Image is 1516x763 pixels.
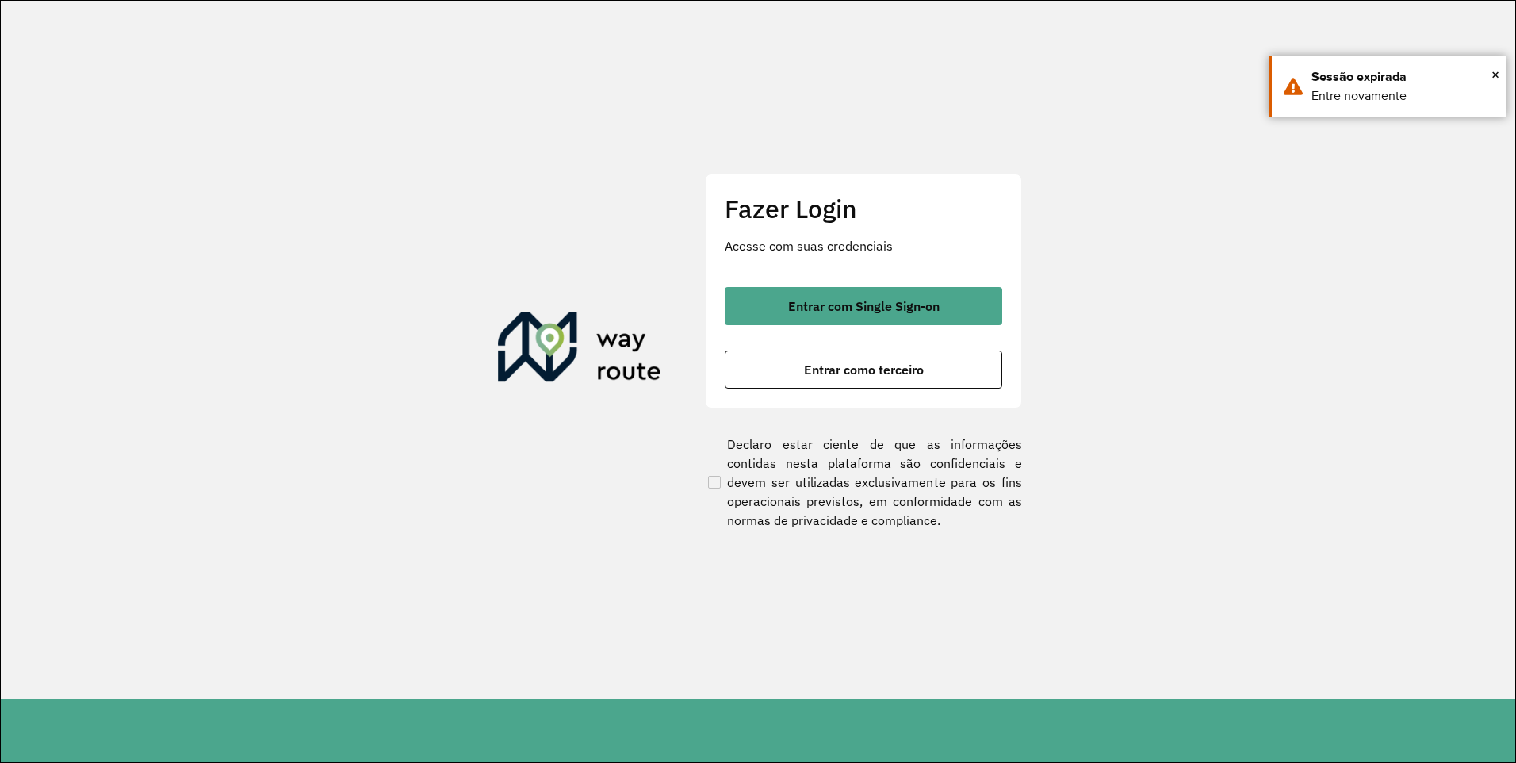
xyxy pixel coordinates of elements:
[1491,63,1499,86] button: Close
[1311,67,1495,86] div: Sessão expirada
[725,194,1002,224] h2: Fazer Login
[725,287,1002,325] button: button
[804,363,924,376] span: Entrar como terceiro
[725,351,1002,389] button: button
[1311,86,1495,105] div: Entre novamente
[705,435,1022,530] label: Declaro estar ciente de que as informações contidas nesta plataforma são confidenciais e devem se...
[788,300,940,312] span: Entrar com Single Sign-on
[498,312,661,388] img: Roteirizador AmbevTech
[1491,63,1499,86] span: ×
[725,236,1002,255] p: Acesse com suas credenciais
